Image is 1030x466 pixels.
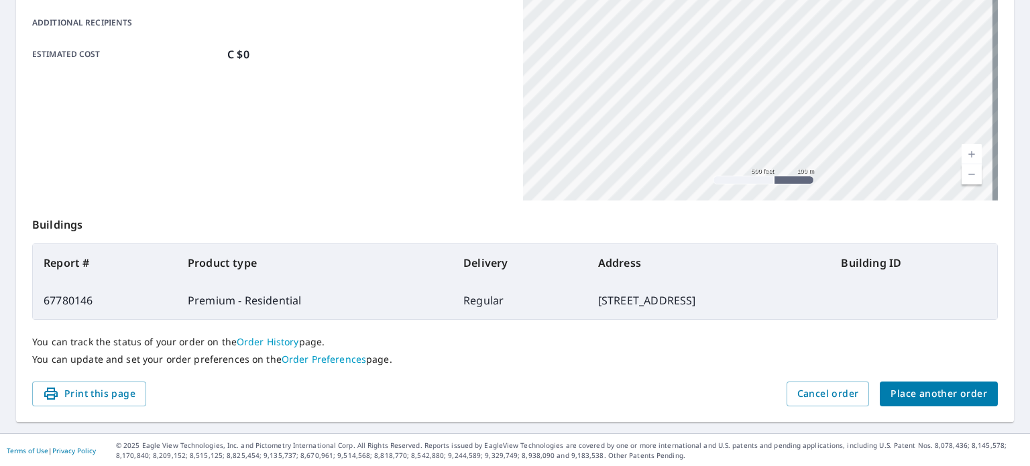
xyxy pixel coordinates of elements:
[962,144,982,164] a: Current Level 16, Zoom In
[797,386,859,402] span: Cancel order
[177,244,453,282] th: Product type
[116,441,1023,461] p: © 2025 Eagle View Technologies, Inc. and Pictometry International Corp. All Rights Reserved. Repo...
[587,244,831,282] th: Address
[7,447,96,455] p: |
[880,382,998,406] button: Place another order
[891,386,987,402] span: Place another order
[52,446,96,455] a: Privacy Policy
[32,17,222,29] p: Additional recipients
[32,46,222,62] p: Estimated cost
[830,244,997,282] th: Building ID
[32,200,998,243] p: Buildings
[282,353,366,365] a: Order Preferences
[787,382,870,406] button: Cancel order
[32,353,998,365] p: You can update and set your order preferences on the page.
[177,282,453,319] td: Premium - Residential
[7,446,48,455] a: Terms of Use
[32,336,998,348] p: You can track the status of your order on the page.
[453,282,587,319] td: Regular
[587,282,831,319] td: [STREET_ADDRESS]
[453,244,587,282] th: Delivery
[33,244,177,282] th: Report #
[32,382,146,406] button: Print this page
[227,46,249,62] p: C $0
[962,164,982,184] a: Current Level 16, Zoom Out
[237,335,299,348] a: Order History
[33,282,177,319] td: 67780146
[43,386,135,402] span: Print this page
